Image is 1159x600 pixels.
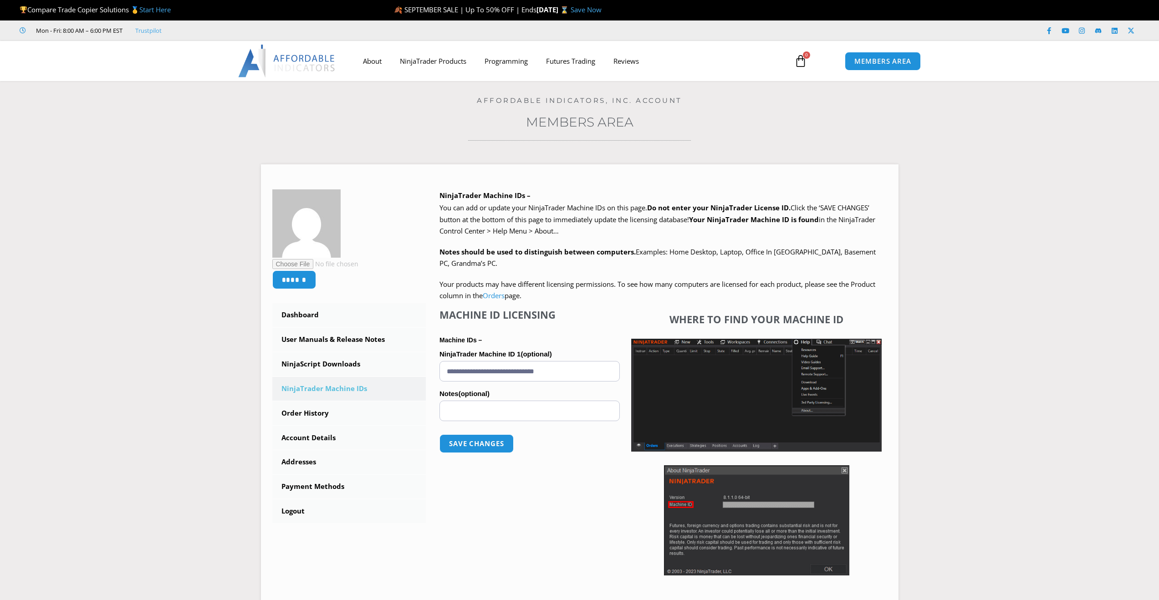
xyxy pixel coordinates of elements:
span: 0 [803,51,810,59]
a: Start Here [139,5,171,14]
a: Orders [483,291,505,300]
label: Notes [439,387,620,401]
a: Save Now [571,5,602,14]
a: Payment Methods [272,475,426,498]
span: You can add or update your NinjaTrader Machine IDs on this page. [439,203,647,212]
a: Trustpilot [135,25,162,36]
nav: Account pages [272,303,426,523]
a: NinjaTrader Machine IDs [272,377,426,401]
a: Futures Trading [537,51,604,71]
a: Account Details [272,426,426,450]
span: Examples: Home Desktop, Laptop, Office In [GEOGRAPHIC_DATA], Basement PC, Grandma’s PC. [439,247,876,268]
b: NinjaTrader Machine IDs – [439,191,531,200]
a: Affordable Indicators, Inc. Account [477,96,682,105]
a: MEMBERS AREA [845,52,921,71]
a: Logout [272,499,426,523]
span: Compare Trade Copier Solutions 🥇 [20,5,171,14]
img: Screenshot 2025-01-17 1155544 | Affordable Indicators – NinjaTrader [631,339,882,452]
span: (optional) [521,350,551,358]
span: Click the ‘SAVE CHANGES’ button at the bottom of this page to immediately update the licensing da... [439,203,875,235]
img: LogoAI | Affordable Indicators – NinjaTrader [238,45,336,77]
strong: Machine IDs – [439,336,482,344]
a: Members Area [526,114,633,130]
img: 752d1eb3b0dc6b930d2ce5dde43cbf8db98c9558e99cab3025418d916d475000 [272,189,341,258]
strong: Notes should be used to distinguish between computers. [439,247,636,256]
a: Order History [272,402,426,425]
h4: Machine ID Licensing [439,309,620,320]
span: (optional) [459,390,490,397]
b: Do not enter your NinjaTrader License ID. [647,203,791,212]
a: Dashboard [272,303,426,327]
span: Your products may have different licensing permissions. To see how many computers are licensed fo... [439,280,875,300]
label: NinjaTrader Machine ID 1 [439,347,620,361]
a: Addresses [272,450,426,474]
nav: Menu [354,51,784,71]
button: Save changes [439,434,514,453]
a: Programming [475,51,537,71]
h4: Where to find your Machine ID [631,313,882,325]
img: 🏆 [20,6,27,13]
span: MEMBERS AREA [854,58,911,65]
a: 0 [781,48,821,74]
span: Mon - Fri: 8:00 AM – 6:00 PM EST [34,25,123,36]
strong: Your NinjaTrader Machine ID is found [689,215,819,224]
a: About [354,51,391,71]
a: Reviews [604,51,648,71]
a: NinjaScript Downloads [272,352,426,376]
img: Screenshot 2025-01-17 114931 | Affordable Indicators – NinjaTrader [664,465,849,575]
a: NinjaTrader Products [391,51,475,71]
a: User Manuals & Release Notes [272,328,426,351]
span: 🍂 SEPTEMBER SALE | Up To 50% OFF | Ends [394,5,536,14]
strong: [DATE] ⌛ [536,5,571,14]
